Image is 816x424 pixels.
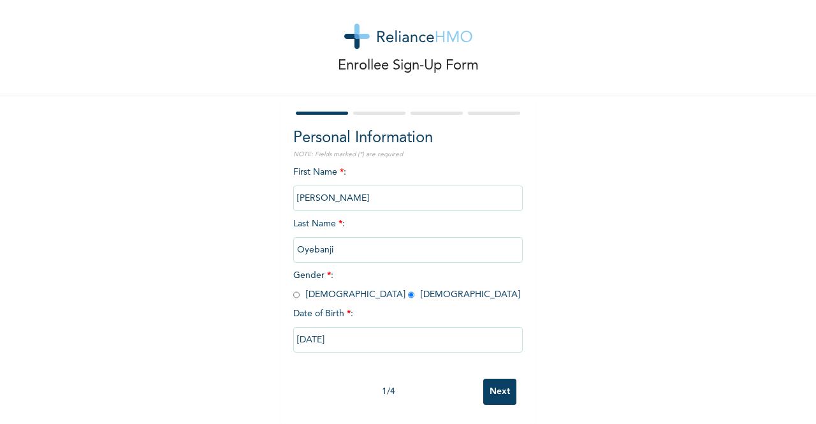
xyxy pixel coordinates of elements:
h2: Personal Information [293,127,523,150]
input: Enter your first name [293,186,523,211]
input: Enter your last name [293,237,523,263]
span: Gender : [DEMOGRAPHIC_DATA] [DEMOGRAPHIC_DATA] [293,271,520,299]
span: First Name : [293,168,523,203]
input: Next [483,379,516,405]
input: DD-MM-YYYY [293,327,523,353]
div: 1 / 4 [293,385,483,398]
p: NOTE: Fields marked (*) are required [293,150,523,159]
span: Last Name : [293,219,523,254]
p: Enrollee Sign-Up Form [338,55,479,77]
img: logo [344,24,472,49]
span: Date of Birth : [293,307,353,321]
